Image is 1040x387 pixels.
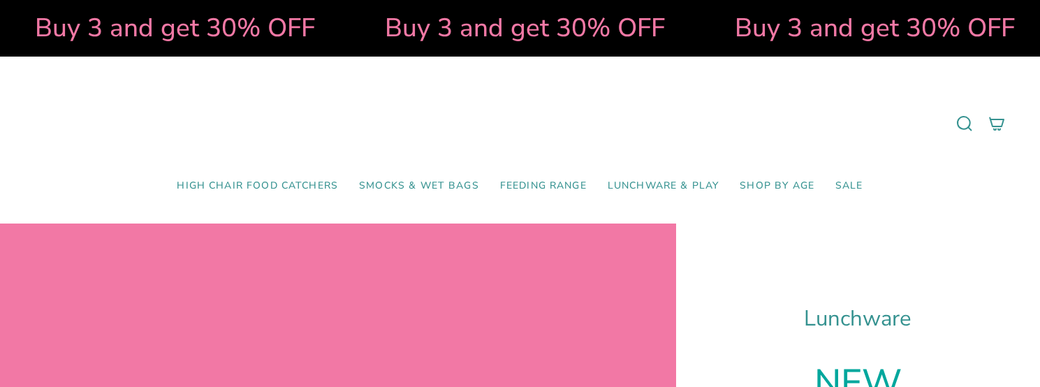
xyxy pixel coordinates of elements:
a: Mumma’s Little Helpers [400,78,640,170]
span: High Chair Food Catchers [177,180,338,192]
span: Shop by Age [740,180,814,192]
a: High Chair Food Catchers [166,170,349,203]
strong: Buy 3 and get 30% OFF [22,10,302,45]
a: Lunchware & Play [597,170,729,203]
a: SALE [825,170,874,203]
span: Feeding Range [500,180,587,192]
span: Lunchware & Play [608,180,719,192]
span: SALE [835,180,863,192]
a: Smocks & Wet Bags [349,170,490,203]
span: Smocks & Wet Bags [359,180,479,192]
a: Shop by Age [729,170,825,203]
strong: Buy 3 and get 30% OFF [372,10,652,45]
h1: Lunchware [711,306,1005,332]
strong: Buy 3 and get 30% OFF [722,10,1002,45]
a: Feeding Range [490,170,597,203]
